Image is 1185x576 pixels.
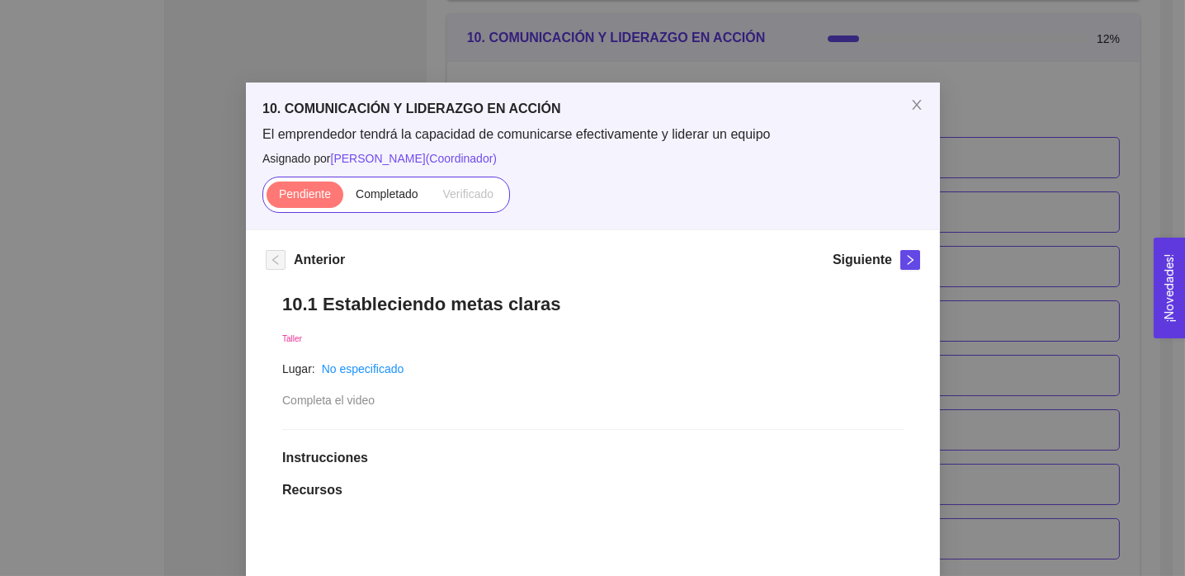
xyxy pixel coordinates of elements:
h5: Siguiente [832,250,891,270]
span: right [901,254,919,266]
h5: Anterior [294,250,345,270]
button: Close [894,83,940,129]
span: [PERSON_NAME] ( Coordinador ) [330,152,497,165]
article: Lugar: [282,360,315,378]
button: right [900,250,920,270]
span: Pendiente [278,187,330,201]
span: Taller [282,334,302,343]
button: Open Feedback Widget [1154,238,1185,338]
span: Completa el video [282,394,375,407]
h5: 10. COMUNICACIÓN Y LIDERAZGO EN ACCIÓN [262,99,923,119]
h1: Instrucciones [282,450,904,466]
a: No especificado [321,362,404,375]
span: close [910,98,923,111]
h1: 10.1 Estableciendo metas claras [282,293,904,315]
button: left [266,250,286,270]
span: Verificado [442,187,493,201]
span: Asignado por [262,149,923,168]
span: El emprendedor tendrá la capacidad de comunicarse efectivamente y liderar un equipo [262,125,923,144]
h1: Recursos [282,482,904,498]
span: Completado [356,187,418,201]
